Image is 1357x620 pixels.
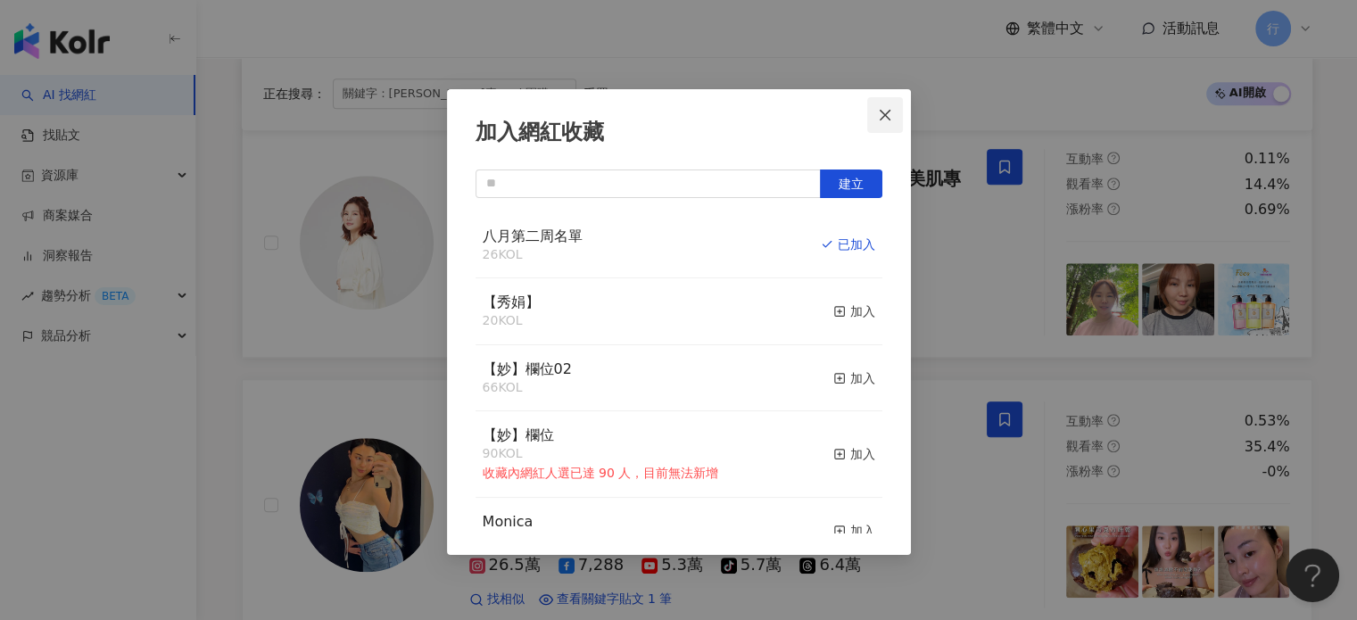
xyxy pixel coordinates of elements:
[833,302,875,321] div: 加入
[878,108,892,122] span: close
[833,293,875,330] button: 加入
[833,512,875,550] button: 加入
[483,293,540,310] span: 【秀娟】
[833,521,875,541] div: 加入
[483,445,719,463] div: 90 KOL
[476,118,882,148] div: 加入網紅收藏
[821,235,875,254] div: 已加入
[483,426,554,443] span: 【妙】欄位
[483,532,534,550] div: 46 KOL
[483,466,719,480] span: 收藏內網紅人選已達 90 人，目前無法新增
[483,246,583,264] div: 26 KOL
[483,227,583,244] span: 八月第二周名單
[483,295,540,310] a: 【秀娟】
[483,428,554,442] a: 【妙】欄位
[483,360,572,377] span: 【妙】欄位02
[483,312,540,330] div: 20 KOL
[483,515,534,529] a: Monica
[483,379,572,397] div: 66 KOL
[867,97,903,133] button: Close
[483,513,534,530] span: Monica
[839,177,864,191] span: 建立
[820,169,882,198] button: 建立
[833,426,875,483] button: 加入
[483,362,572,376] a: 【妙】欄位02
[821,227,875,264] button: 已加入
[242,127,1312,358] a: KOL Avatar[PERSON_NAME][PERSON_NAME]liuyen美肌專家[PERSON_NAME]老師網紅類型：保養·美妝時尚·日常話題·教育與學習·美食·醫療與健康總追蹤數...
[483,229,583,244] a: 八月第二周名單
[833,444,875,464] div: 加入
[833,360,875,397] button: 加入
[833,368,875,388] div: 加入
